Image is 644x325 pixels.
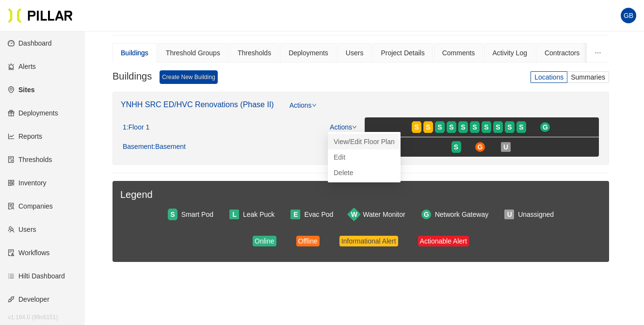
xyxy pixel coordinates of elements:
div: Network Gateway [435,209,488,220]
div: Informational Alert [341,236,396,246]
div: Smart Pod [181,209,213,220]
span: GB [624,8,633,23]
span: U [507,209,512,220]
h3: Buildings [113,70,152,84]
span: U [503,142,508,152]
a: solutionCompanies [8,202,53,210]
span: Summaries [571,73,605,81]
span: S [437,122,442,132]
div: Project Details [381,48,424,58]
div: Comments [442,48,475,58]
div: Contractors [545,48,580,58]
span: S [519,122,523,132]
div: Buildings [121,48,148,58]
a: line-chartReports [8,132,42,140]
span: S [426,122,430,132]
a: YNHH SRC ED/HVC Renovations (Phase II) [121,100,274,109]
span: down [352,125,357,130]
a: Edit [334,152,345,162]
span: E [293,209,298,220]
div: Evac Pod [304,209,333,220]
span: W [351,209,357,220]
a: dashboardDashboard [8,39,52,47]
a: exceptionThresholds [8,156,52,163]
a: giftDeployments [8,109,58,117]
div: Leak Puck [243,209,274,220]
span: G [478,142,483,152]
span: S [454,142,458,152]
div: Threshold Groups [166,48,220,58]
span: S [496,122,500,132]
div: Offline [298,236,318,246]
span: L [232,209,237,220]
a: barsHilti Dashboard [8,272,65,280]
h3: Legend [120,189,601,201]
span: S [461,122,465,132]
div: 1 [123,123,149,132]
div: Actionable Alert [420,236,467,246]
a: qrcodeInventory [8,179,47,187]
span: : Basement [153,143,186,151]
span: S [484,122,488,132]
span: Delete [334,167,395,178]
span: ellipsis [595,49,601,56]
a: environmentSites [8,86,34,94]
a: Create New Building [160,70,217,84]
span: G [424,209,429,220]
a: alertAlerts [8,63,36,70]
div: Basement [123,143,186,151]
span: S [170,209,175,220]
div: Water Monitor [363,209,405,220]
span: G [543,122,548,132]
button: ellipsis [587,43,609,63]
span: : Floor 1 [127,123,149,132]
div: Activity Log [492,48,527,58]
div: Deployments [289,48,328,58]
div: Unassigned [518,209,554,220]
span: S [507,122,512,132]
div: Users [346,48,364,58]
a: teamUsers [8,226,36,233]
span: S [449,122,453,132]
a: Actions [290,100,317,117]
a: View/Edit Floor Plan [334,136,395,147]
span: down [312,103,317,108]
div: Online [255,236,274,246]
span: Locations [534,73,563,81]
a: auditWorkflows [8,249,49,257]
span: S [472,122,477,132]
div: Thresholds [238,48,271,58]
a: apiDeveloper [8,295,49,303]
a: Actions [330,123,357,131]
span: S [414,122,419,132]
img: Pillar Technologies [8,8,73,23]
